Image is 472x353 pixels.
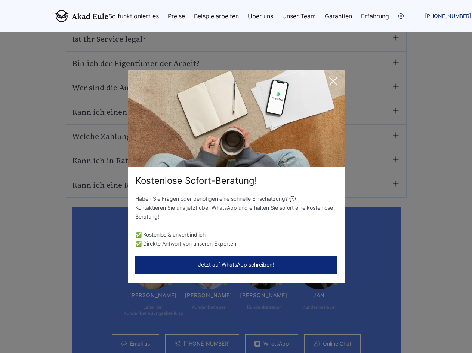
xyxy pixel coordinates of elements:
a: Über uns [248,13,273,19]
img: email [398,13,404,19]
div: Kostenlose Sofort-Beratung! [128,175,345,187]
button: Jetzt auf WhatsApp schreiben! [135,256,337,274]
img: exit [128,70,345,167]
a: Preise [168,13,185,19]
li: ✅ Kostenlos & unverbindlich [135,230,337,239]
a: Beispielarbeiten [194,13,239,19]
a: Erfahrung [361,13,389,19]
a: Unser Team [282,13,316,19]
li: ✅ Direkte Antwort von unseren Experten [135,239,337,248]
p: Haben Sie Fragen oder benötigen eine schnelle Einschätzung? 💬 Kontaktieren Sie uns jetzt über Wha... [135,194,337,221]
span: [PHONE_NUMBER] [425,13,471,19]
img: logo [54,10,108,22]
a: Garantien [325,13,352,19]
a: So funktioniert es [108,13,159,19]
